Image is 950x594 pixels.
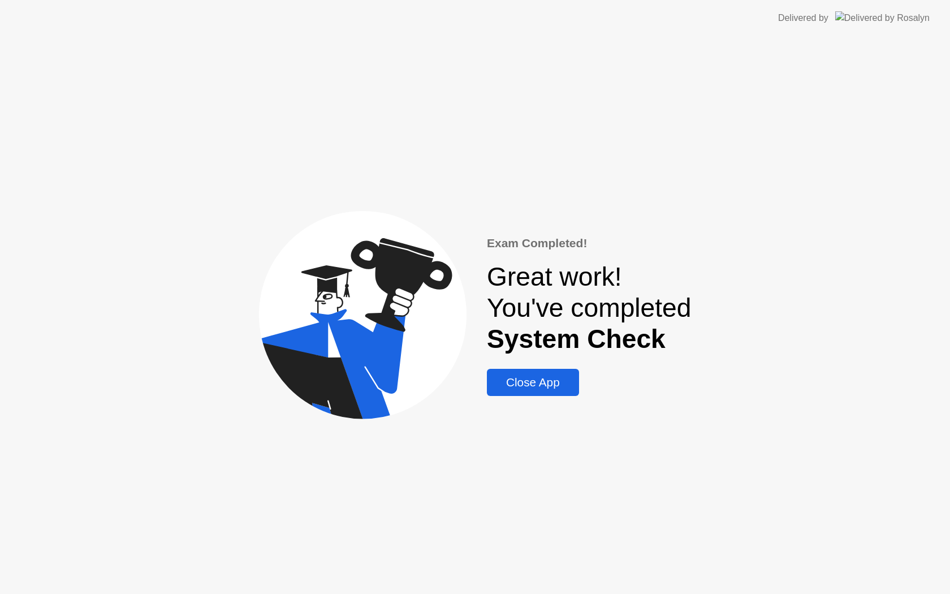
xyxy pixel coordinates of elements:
button: Close App [487,369,579,396]
img: Delivered by Rosalyn [835,11,930,24]
div: Great work! You've completed [487,261,691,355]
div: Exam Completed! [487,234,691,252]
div: Close App [490,376,576,389]
b: System Check [487,324,666,354]
div: Delivered by [778,11,828,25]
